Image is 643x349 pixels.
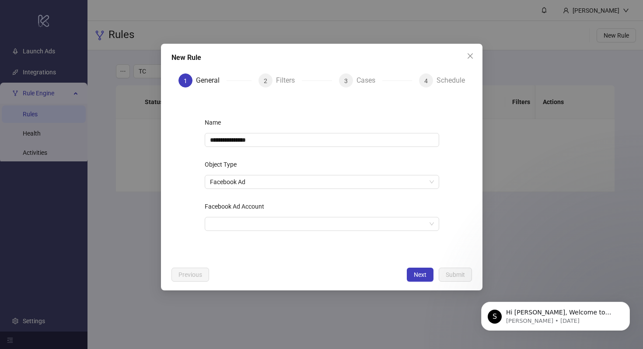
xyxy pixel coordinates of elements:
button: Close [463,49,477,63]
div: Schedule [436,73,465,87]
span: Facebook Ad [210,175,433,188]
span: 3 [344,77,347,84]
label: Facebook Ad Account [204,199,269,213]
input: Facebook Ad Account [210,217,426,230]
div: New Rule [171,52,472,63]
div: Filters [276,73,302,87]
span: 1 [184,77,187,84]
label: Object Type [204,157,242,171]
span: 4 [424,77,427,84]
div: Cases [356,73,382,87]
span: close [467,52,474,59]
iframe: Intercom notifications message [468,283,643,345]
span: Next [414,271,426,278]
div: General [196,73,227,87]
button: Previous [171,268,209,282]
input: Name [204,133,439,147]
button: Submit [439,268,472,282]
label: Name [204,115,226,129]
button: Next [407,268,433,282]
span: 2 [264,77,267,84]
